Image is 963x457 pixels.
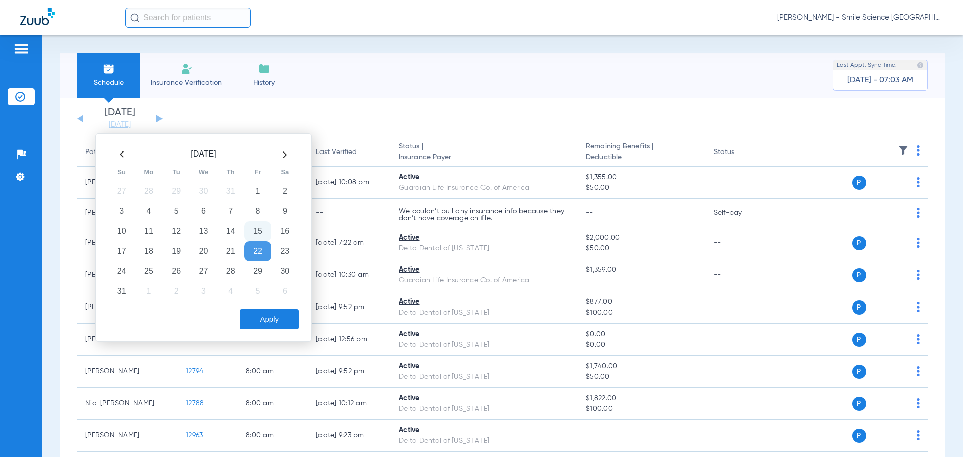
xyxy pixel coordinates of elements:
[586,275,697,286] span: --
[77,356,178,388] td: [PERSON_NAME]
[917,62,924,69] img: last sync help info
[917,398,920,408] img: group-dot-blue.svg
[238,420,308,452] td: 8:00 AM
[586,265,697,275] span: $1,359.00
[917,366,920,376] img: group-dot-blue.svg
[308,167,391,199] td: [DATE] 10:08 PM
[586,233,697,243] span: $2,000.00
[852,397,866,411] span: P
[586,432,593,439] span: --
[240,78,288,88] span: History
[186,368,203,375] span: 12794
[917,238,920,248] img: group-dot-blue.svg
[399,265,570,275] div: Active
[238,356,308,388] td: 8:00 AM
[706,138,773,167] th: Status
[399,372,570,382] div: Delta Dental of [US_STATE]
[399,183,570,193] div: Guardian Life Insurance Co. of America
[706,259,773,291] td: --
[399,172,570,183] div: Active
[103,63,115,75] img: Schedule
[586,308,697,318] span: $100.00
[316,147,357,158] div: Last Verified
[706,227,773,259] td: --
[308,420,391,452] td: [DATE] 9:23 PM
[186,432,203,439] span: 12963
[586,152,697,163] span: Deductible
[399,308,570,318] div: Delta Dental of [US_STATE]
[399,233,570,243] div: Active
[706,199,773,227] td: Self-pay
[308,388,391,420] td: [DATE] 10:12 AM
[706,420,773,452] td: --
[586,172,697,183] span: $1,355.00
[85,147,129,158] div: Patient Name
[391,138,578,167] th: Status |
[586,243,697,254] span: $50.00
[308,199,391,227] td: --
[852,300,866,315] span: P
[399,208,570,222] p: We couldn’t pull any insurance info because they don’t have coverage on file.
[586,340,697,350] span: $0.00
[308,291,391,324] td: [DATE] 9:52 PM
[399,297,570,308] div: Active
[586,209,593,216] span: --
[586,393,697,404] span: $1,822.00
[125,8,251,28] input: Search for patients
[399,393,570,404] div: Active
[706,324,773,356] td: --
[586,372,697,382] span: $50.00
[399,436,570,446] div: Delta Dental of [US_STATE]
[706,388,773,420] td: --
[90,120,150,130] a: [DATE]
[917,270,920,280] img: group-dot-blue.svg
[399,275,570,286] div: Guardian Life Insurance Co. of America
[586,361,697,372] span: $1,740.00
[399,329,570,340] div: Active
[898,145,908,156] img: filter.svg
[852,268,866,282] span: P
[147,78,225,88] span: Insurance Verification
[238,388,308,420] td: 8:00 AM
[852,236,866,250] span: P
[706,291,773,324] td: --
[852,429,866,443] span: P
[586,297,697,308] span: $877.00
[917,334,920,344] img: group-dot-blue.svg
[13,43,29,55] img: hamburger-icon
[308,324,391,356] td: [DATE] 12:56 PM
[399,243,570,254] div: Delta Dental of [US_STATE]
[308,356,391,388] td: [DATE] 9:52 PM
[399,361,570,372] div: Active
[77,388,178,420] td: Nia-[PERSON_NAME]
[77,420,178,452] td: [PERSON_NAME]
[706,356,773,388] td: --
[399,340,570,350] div: Delta Dental of [US_STATE]
[917,302,920,312] img: group-dot-blue.svg
[917,145,920,156] img: group-dot-blue.svg
[85,147,170,158] div: Patient Name
[308,227,391,259] td: [DATE] 7:22 AM
[578,138,705,167] th: Remaining Benefits |
[852,333,866,347] span: P
[316,147,383,158] div: Last Verified
[917,430,920,440] img: group-dot-blue.svg
[706,167,773,199] td: --
[917,208,920,218] img: group-dot-blue.svg
[586,183,697,193] span: $50.00
[20,8,55,25] img: Zuub Logo
[240,309,299,329] button: Apply
[586,329,697,340] span: $0.00
[135,146,271,163] th: [DATE]
[777,13,943,23] span: [PERSON_NAME] - Smile Science [GEOGRAPHIC_DATA]
[181,63,193,75] img: Manual Insurance Verification
[399,425,570,436] div: Active
[852,365,866,379] span: P
[85,78,132,88] span: Schedule
[130,13,139,22] img: Search Icon
[917,177,920,187] img: group-dot-blue.svg
[847,75,913,85] span: [DATE] - 07:03 AM
[308,259,391,291] td: [DATE] 10:30 AM
[399,152,570,163] span: Insurance Payer
[90,108,150,130] li: [DATE]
